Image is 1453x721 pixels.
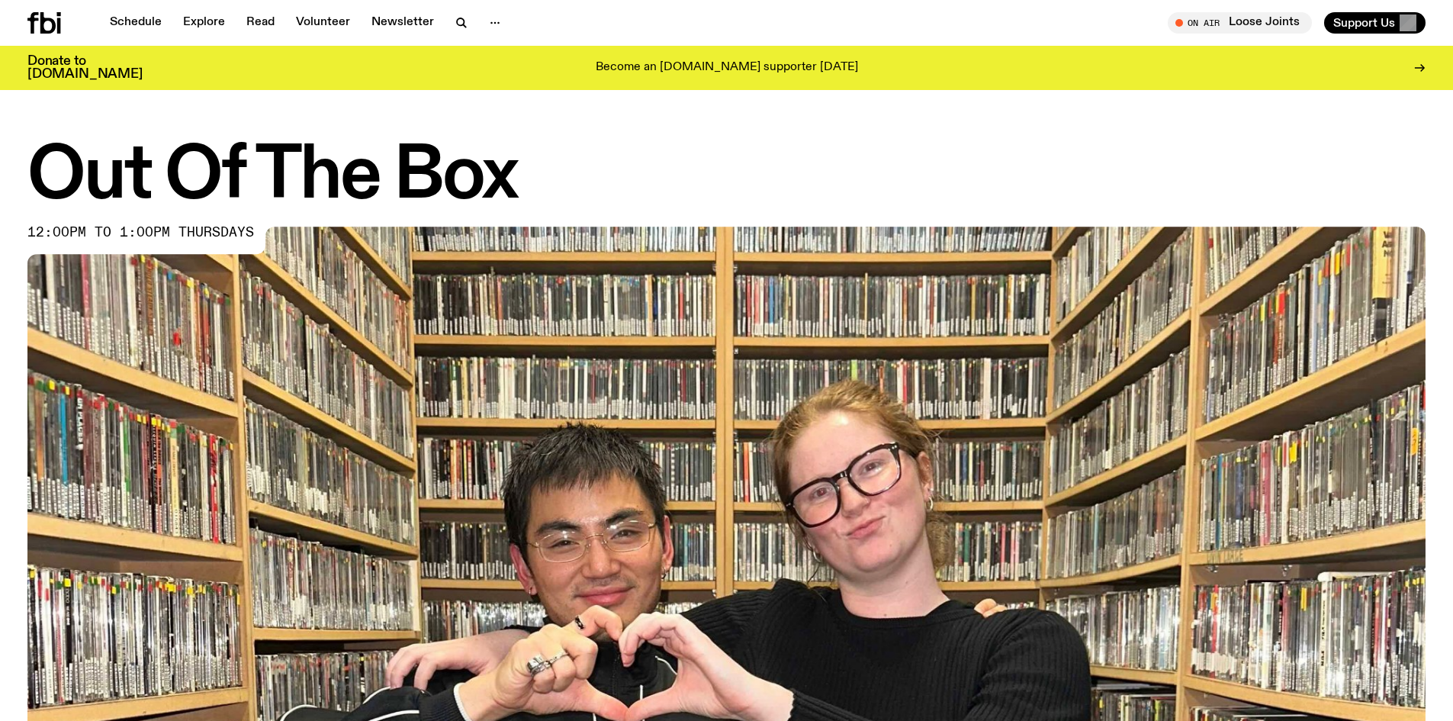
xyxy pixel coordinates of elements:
[1333,16,1395,30] span: Support Us
[596,61,858,75] p: Become an [DOMAIN_NAME] supporter [DATE]
[27,55,143,81] h3: Donate to [DOMAIN_NAME]
[1324,12,1426,34] button: Support Us
[27,227,254,239] span: 12:00pm to 1:00pm thursdays
[362,12,443,34] a: Newsletter
[27,143,1426,211] h1: Out Of The Box
[174,12,234,34] a: Explore
[237,12,284,34] a: Read
[287,12,359,34] a: Volunteer
[1168,12,1312,34] button: On AirLoose Joints
[101,12,171,34] a: Schedule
